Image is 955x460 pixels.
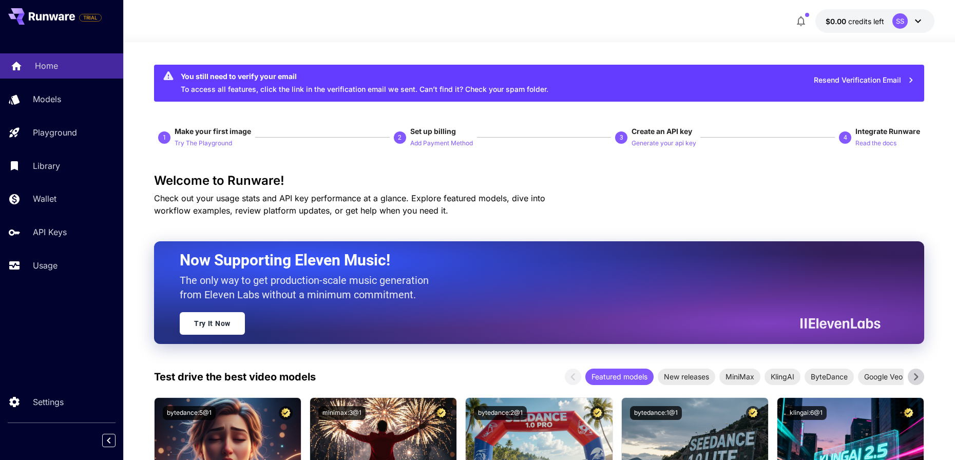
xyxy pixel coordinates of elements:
span: TRIAL [80,14,101,22]
p: Test drive the best video models [154,369,316,385]
button: bytedance:1@1 [630,406,682,420]
button: Generate your api key [632,137,696,149]
p: Usage [33,259,58,272]
div: KlingAI [765,369,800,385]
p: API Keys [33,226,67,238]
button: minimax:3@1 [318,406,366,420]
p: 3 [620,133,623,142]
p: Models [33,93,61,105]
p: Settings [33,396,64,408]
span: Integrate Runware [855,127,920,136]
button: Resend Verification Email [808,70,920,91]
p: Generate your api key [632,139,696,148]
span: KlingAI [765,371,800,382]
button: Try The Playground [175,137,232,149]
p: Playground [33,126,77,139]
p: The only way to get production-scale music generation from Eleven Labs without a minimum commitment. [180,273,436,302]
p: Read the docs [855,139,896,148]
span: $0.00 [826,17,848,26]
div: MiniMax [719,369,760,385]
p: 2 [398,133,402,142]
span: ByteDance [805,371,854,382]
div: New releases [658,369,715,385]
p: Try The Playground [175,139,232,148]
div: $0.00 [826,16,884,27]
div: Collapse sidebar [110,431,123,450]
button: klingai:6@1 [786,406,827,420]
button: Collapse sidebar [102,434,116,447]
span: Check out your usage stats and API key performance at a glance. Explore featured models, dive int... [154,193,545,216]
span: Featured models [585,371,654,382]
span: New releases [658,371,715,382]
div: Google Veo [858,369,909,385]
span: Create an API key [632,127,692,136]
h2: Now Supporting Eleven Music! [180,251,873,270]
span: MiniMax [719,371,760,382]
a: Try It Now [180,312,245,335]
button: bytedance:5@1 [163,406,216,420]
div: To access all features, click the link in the verification email we sent. Can’t find it? Check yo... [181,68,548,99]
h3: Welcome to Runware! [154,174,924,188]
button: Certified Model – Vetted for best performance and includes a commercial license. [590,406,604,420]
div: You still need to verify your email [181,71,548,82]
p: Library [33,160,60,172]
p: 4 [844,133,847,142]
p: Wallet [33,193,56,205]
button: bytedance:2@1 [474,406,527,420]
span: Add your payment card to enable full platform functionality. [79,11,102,24]
button: Certified Model – Vetted for best performance and includes a commercial license. [279,406,293,420]
button: Certified Model – Vetted for best performance and includes a commercial license. [434,406,448,420]
p: Add Payment Method [410,139,473,148]
button: $0.00SS [815,9,934,33]
button: Read the docs [855,137,896,149]
span: Set up billing [410,127,456,136]
button: Certified Model – Vetted for best performance and includes a commercial license. [746,406,760,420]
div: Featured models [585,369,654,385]
div: SS [892,13,908,29]
button: Certified Model – Vetted for best performance and includes a commercial license. [902,406,915,420]
span: credits left [848,17,884,26]
button: Add Payment Method [410,137,473,149]
div: ByteDance [805,369,854,385]
p: 1 [163,133,166,142]
span: Make your first image [175,127,251,136]
span: Google Veo [858,371,909,382]
p: Home [35,60,58,72]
